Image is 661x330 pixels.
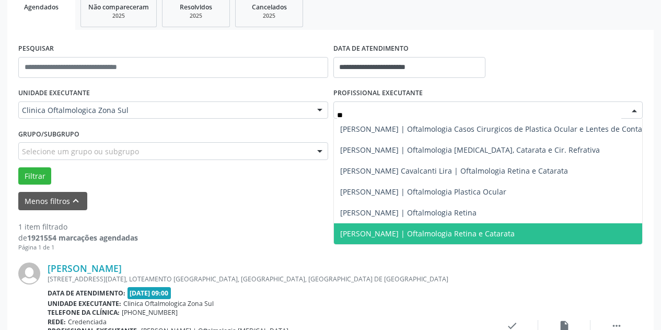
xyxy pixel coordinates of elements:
label: Grupo/Subgrupo [18,126,79,142]
label: UNIDADE EXECUTANTE [18,85,90,101]
span: Selecione um grupo ou subgrupo [22,146,139,157]
span: [PERSON_NAME] | Oftalmologia Retina [340,208,477,218]
div: de [18,232,138,243]
span: Cancelados [252,3,287,12]
b: Telefone da clínica: [48,308,120,317]
span: Resolvidos [180,3,212,12]
button: Menos filtroskeyboard_arrow_up [18,192,87,210]
span: [PERSON_NAME] | Oftalmologia Casos Cirurgicos de Plastica Ocular e Lentes de Contato [340,124,649,134]
span: [PHONE_NUMBER] [122,308,178,317]
i: keyboard_arrow_up [70,195,82,207]
span: [PERSON_NAME] Cavalcanti Lira | Oftalmologia Retina e Catarata [340,166,568,176]
label: DATA DE ATENDIMENTO [333,41,409,57]
b: Unidade executante: [48,299,121,308]
label: PROFISSIONAL EXECUTANTE [333,85,423,101]
div: Página 1 de 1 [18,243,138,252]
span: Não compareceram [88,3,149,12]
strong: 1921554 marcações agendadas [27,233,138,243]
span: Clinica Oftalmologica Zona Sul [123,299,214,308]
span: [PERSON_NAME] | Oftalmologia [MEDICAL_DATA], Catarata e Cir. Refrativa [340,145,600,155]
span: Credenciada [68,317,107,326]
b: Data de atendimento: [48,289,125,298]
b: Rede: [48,317,66,326]
div: 2025 [243,12,295,20]
div: [STREET_ADDRESS][DATE], LOTEAMENTO [GEOGRAPHIC_DATA], [GEOGRAPHIC_DATA], [GEOGRAPHIC_DATA] DE [GE... [48,275,486,283]
div: 1 item filtrado [18,221,138,232]
div: 2025 [88,12,149,20]
span: [DATE] 09:00 [127,287,171,299]
span: Clinica Oftalmologica Zona Sul [22,105,307,116]
span: [PERSON_NAME] | Oftalmologia Plastica Ocular [340,187,506,197]
img: img [18,263,40,285]
a: [PERSON_NAME] [48,263,122,274]
label: PESQUISAR [18,41,54,57]
button: Filtrar [18,167,51,185]
div: 2025 [170,12,222,20]
span: Agendados [24,3,59,12]
span: [PERSON_NAME] | Oftalmologia Retina e Catarata [340,229,515,238]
